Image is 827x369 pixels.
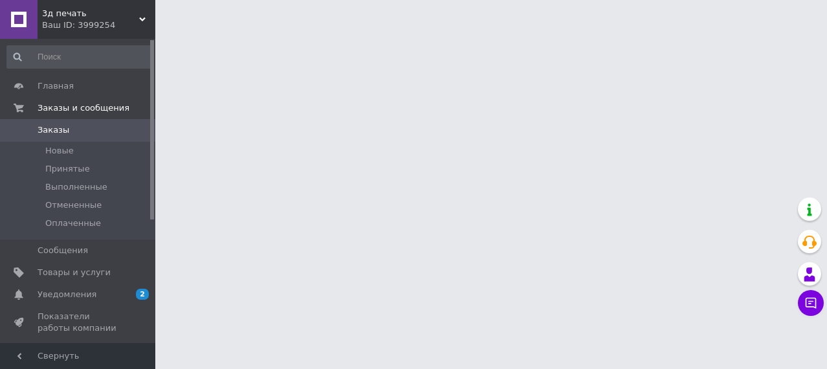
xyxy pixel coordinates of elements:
[6,45,153,69] input: Поиск
[136,289,149,300] span: 2
[38,311,120,334] span: Показатели работы компании
[45,181,107,193] span: Выполненные
[45,145,74,157] span: Новые
[42,19,155,31] div: Ваш ID: 3999254
[45,218,101,229] span: Оплаченные
[45,163,90,175] span: Принятые
[38,102,129,114] span: Заказы и сообщения
[38,80,74,92] span: Главная
[38,245,88,256] span: Сообщения
[38,289,96,300] span: Уведомления
[45,199,102,211] span: Отмененные
[42,8,139,19] span: 3д печать
[38,124,69,136] span: Заказы
[38,267,111,278] span: Товары и услуги
[798,290,824,316] button: Чат с покупателем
